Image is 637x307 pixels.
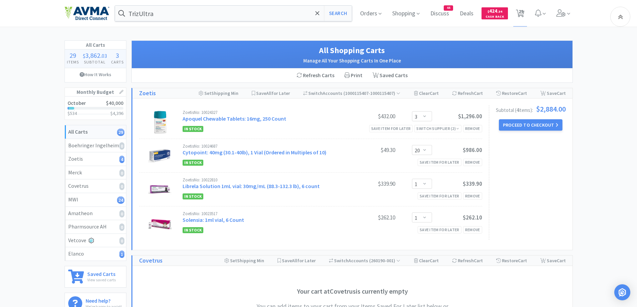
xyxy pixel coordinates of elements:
[463,125,482,132] div: Remove
[204,90,211,96] span: Set
[463,192,482,199] div: Remove
[83,52,85,59] span: $
[68,195,123,204] div: MWI
[117,129,124,136] i: 29
[138,57,566,65] h2: Manage All Your Shopping Carts In One Place
[474,258,483,264] span: Cart
[342,90,400,96] span: ( 1000115407-1000115407 )
[457,11,476,17] a: Deals
[119,169,124,177] i: 0
[68,101,86,106] h2: October
[139,256,163,266] h1: Covetrus
[148,110,172,134] img: fc146469712d45738f4d6797b6cd308c_598477.png
[199,88,238,98] div: Shipping Min
[497,9,502,14] span: . 34
[81,52,109,59] div: .
[303,88,401,98] div: Accounts
[230,258,237,264] span: Set
[183,115,286,122] a: Apoquel Chewable Tablets: 16mg, 250 Count
[87,270,116,277] h6: Saved Carts
[70,51,76,59] span: 29
[119,223,124,231] i: 0
[116,51,119,59] span: 3
[256,90,290,96] span: Save for Later
[183,216,244,223] a: Solensia: 1ml vial, 6 Count
[452,256,483,266] div: Refresh
[119,237,124,245] i: 0
[463,226,482,233] div: Remove
[183,110,345,115] div: Zoetis No: 10024327
[65,166,126,180] a: Merck0
[486,15,504,19] span: Cash Back
[119,183,124,190] i: 0
[418,159,461,166] div: Save item for later
[65,179,126,193] a: Covetrus0
[540,88,566,98] div: Save
[68,128,88,135] strong: All Carts
[68,182,123,190] div: Covetrus
[65,59,81,65] h4: Items
[496,88,527,98] div: Restore
[496,105,566,113] div: Subtotal ( 4 item s ):
[68,222,123,231] div: Pharmsource AH
[518,90,527,96] span: Cart
[183,227,203,233] span: In Stock
[68,168,123,177] div: Merck
[65,266,126,288] a: Saved CartsView saved carts
[463,180,482,187] span: $339.90
[345,180,395,188] div: $339.90
[65,41,126,49] h1: All Carts
[85,51,100,59] span: 3,862
[148,178,172,201] img: 5fc0bacdf7044390bfa1595b82cb9775_593236.jpeg
[65,193,126,207] a: MWI24
[65,88,126,97] h1: Monthly Budget
[368,258,400,264] span: ( 260190-001 )
[102,52,107,59] span: 03
[266,90,272,96] span: All
[367,68,413,83] a: Saved Carts
[513,11,527,17] a: 29
[65,6,109,20] img: e4e33dab9f054f5782a47901c742baa9_102.png
[183,193,203,199] span: In Stock
[65,234,126,248] a: Vetcove0
[345,146,395,154] div: $49.30
[183,149,326,156] a: Cytopoint: 40mg (30.1-40lb), 1 Vial (Ordered in Multiples of 10)
[68,209,123,218] div: Amatheon
[68,155,123,163] div: Zoetis
[183,144,345,148] div: Zoetis No: 10024687
[119,210,124,217] i: 0
[68,236,123,245] div: Vetcove
[119,156,124,163] i: 4
[430,258,439,264] span: Cart
[224,256,264,266] div: Shipping Min
[463,214,482,221] span: $262.10
[488,8,502,14] span: 424
[68,250,123,258] div: Elanco
[369,125,413,132] div: Save item for later
[86,296,122,303] h6: Need help?
[117,196,124,204] i: 24
[183,211,345,216] div: Zoetis No: 10023517
[324,6,352,21] button: Search
[109,59,126,65] h4: Carts
[428,11,452,17] a: Discuss44
[183,183,320,189] a: Librela Solution 1mL vial: 30mg/mL (88.3-132.3 lb), 6 count
[68,110,77,116] span: $534
[496,256,527,266] div: Restore
[499,119,562,131] button: Proceed to Checkout
[119,142,124,150] i: 0
[110,111,123,116] h3: $
[292,68,339,83] div: Refresh Carts
[282,258,316,264] span: Save for Later
[183,160,203,166] span: In Stock
[452,88,483,98] div: Refresh
[474,90,483,96] span: Cart
[252,286,453,297] h3: Your cart at Covetrus is currently empty
[463,159,482,166] div: Remove
[139,89,156,98] a: Zoetis
[119,251,124,258] i: 1
[339,68,367,83] div: Print
[183,126,203,132] span: In Stock
[65,207,126,220] a: Amatheon0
